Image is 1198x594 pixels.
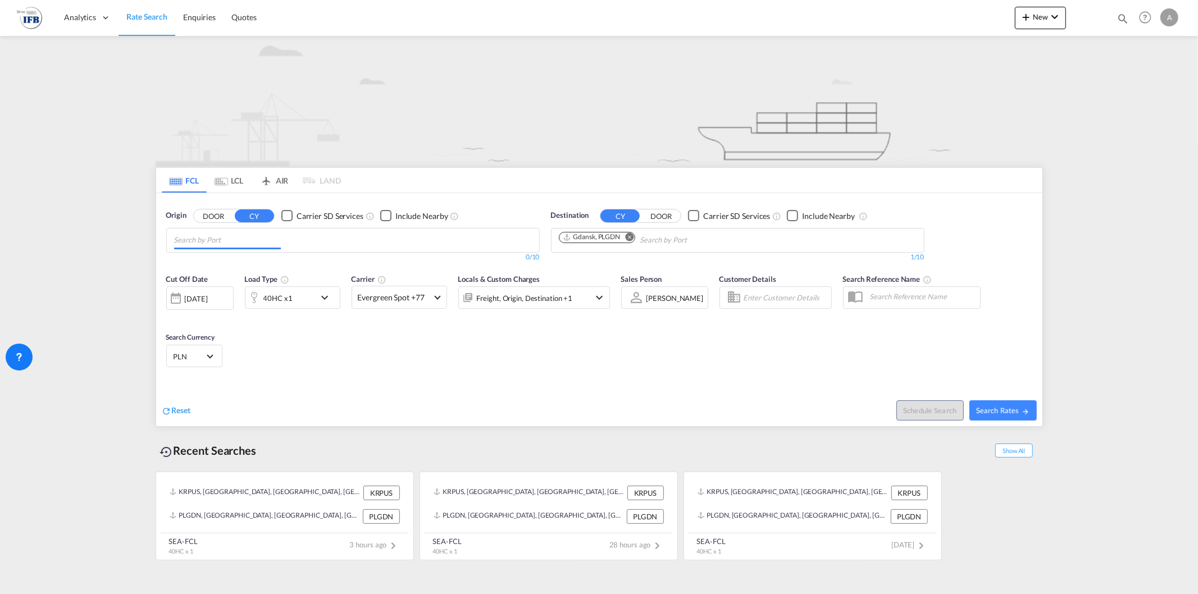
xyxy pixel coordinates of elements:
[772,212,781,221] md-icon: Unchecked: Search for CY (Container Yard) services for all selected carriers.Checked : Search for...
[172,229,285,249] md-chips-wrap: Chips container with autocompletion. Enter the text area, type text to search, and then use the u...
[252,168,297,193] md-tab-item: AIR
[166,286,234,310] div: [DATE]
[703,211,770,222] div: Carrier SD Services
[600,209,640,222] button: CY
[281,210,363,222] md-checkbox: Checkbox No Ink
[156,193,1042,426] div: OriginDOOR CY Checkbox No InkUnchecked: Search for CY (Container Yard) services for all selected ...
[651,539,664,552] md-icon: icon-chevron-right
[352,275,386,284] span: Carrier
[156,438,261,463] div: Recent Searches
[245,286,340,309] div: 40HC x1icon-chevron-down
[387,539,400,552] md-icon: icon-chevron-right
[891,540,928,549] span: [DATE]
[245,275,289,284] span: Load Type
[433,547,457,555] span: 40HC x 1
[166,309,175,324] md-datepicker: Select
[17,5,42,30] img: 2b726980256c11eeaa87296e05903fd5.png
[618,232,635,244] button: Remove
[645,290,705,306] md-select: Sales Person: Agata Wojczyńska
[627,486,664,500] div: KRPUS
[363,509,400,524] div: PLGDN
[64,12,96,23] span: Analytics
[698,509,888,524] div: PLGDN, Gdansk, Poland, Eastern Europe , Europe
[172,348,216,364] md-select: Select Currency: zł PLNPoland Zloty
[231,12,256,22] span: Quotes
[641,209,681,222] button: DOOR
[976,406,1030,415] span: Search Rates
[688,210,770,222] md-checkbox: Checkbox No Ink
[170,486,361,500] div: KRPUS, Busan, Korea, Republic of, Greater China & Far East Asia, Asia Pacific
[263,290,293,306] div: 40HC x1
[160,445,174,459] md-icon: icon-backup-restore
[162,405,191,417] div: icon-refreshReset
[183,12,216,22] span: Enquiries
[170,509,360,524] div: PLGDN, Gdansk, Poland, Eastern Europe , Europe
[126,12,167,21] span: Rate Search
[896,400,964,421] button: Note: By default Schedule search will only considerorigin ports, destination ports and cut off da...
[697,547,721,555] span: 40HC x 1
[358,292,431,303] span: Evergreen Spot +77
[563,232,623,242] div: Press delete to remove this chip.
[684,472,942,560] recent-search-card: KRPUS, [GEOGRAPHIC_DATA], [GEOGRAPHIC_DATA], [GEOGRAPHIC_DATA], [GEOGRAPHIC_DATA] & [GEOGRAPHIC_D...
[366,212,375,221] md-icon: Unchecked: Search for CY (Container Yard) services for all selected carriers.Checked : Search for...
[380,210,448,222] md-checkbox: Checkbox No Ink
[162,168,207,193] md-tab-item: FCL
[280,275,289,284] md-icon: icon-information-outline
[593,291,607,304] md-icon: icon-chevron-down
[156,472,414,560] recent-search-card: KRPUS, [GEOGRAPHIC_DATA], [GEOGRAPHIC_DATA], [GEOGRAPHIC_DATA], [GEOGRAPHIC_DATA] & [GEOGRAPHIC_D...
[1136,8,1155,27] span: Help
[259,174,273,182] md-icon: icon-airplane
[697,536,726,546] div: SEA-FCL
[166,275,208,284] span: Cut Off Date
[1048,10,1062,24] md-icon: icon-chevron-down
[395,211,448,222] div: Include Nearby
[174,351,205,362] span: PLN
[169,536,198,546] div: SEA-FCL
[169,547,193,555] span: 40HC x 1
[646,294,704,303] div: [PERSON_NAME]
[377,275,386,284] md-icon: The selected Trucker/Carrierwill be displayed in the rate results If the rates are from another f...
[1160,8,1178,26] div: A
[1117,12,1129,25] md-icon: icon-magnify
[609,540,664,549] span: 28 hours ago
[166,333,215,341] span: Search Currency
[207,168,252,193] md-tab-item: LCL
[923,275,932,284] md-icon: Your search will be saved by the below given name
[363,486,400,500] div: KRPUS
[162,168,341,193] md-pagination-wrapper: Use the left and right arrow keys to navigate between tabs
[802,211,855,222] div: Include Nearby
[450,212,459,221] md-icon: Unchecked: Ignores neighbouring ports when fetching rates.Checked : Includes neighbouring ports w...
[719,275,776,284] span: Customer Details
[185,294,208,304] div: [DATE]
[843,275,932,284] span: Search Reference Name
[744,289,828,306] input: Enter Customer Details
[350,540,400,549] span: 3 hours ago
[194,209,233,222] button: DOOR
[859,212,868,221] md-icon: Unchecked: Ignores neighbouring ports when fetching rates.Checked : Includes neighbouring ports w...
[551,210,589,221] span: Destination
[458,275,540,284] span: Locals & Custom Charges
[915,539,928,552] md-icon: icon-chevron-right
[1136,8,1160,28] div: Help
[174,231,281,249] input: Chips input.
[627,509,664,524] div: PLGDN
[1015,7,1066,29] button: icon-plus 400-fgNewicon-chevron-down
[563,232,621,242] div: Gdansk, PLGDN
[166,210,186,221] span: Origin
[172,405,191,415] span: Reset
[621,275,662,284] span: Sales Person
[434,486,625,500] div: KRPUS, Busan, Korea, Republic of, Greater China & Far East Asia, Asia Pacific
[1022,408,1030,415] md-icon: icon-arrow-right
[235,209,274,222] button: CY
[551,253,924,262] div: 1/10
[1117,12,1129,29] div: icon-magnify
[995,444,1032,458] span: Show All
[433,536,462,546] div: SEA-FCL
[420,472,678,560] recent-search-card: KRPUS, [GEOGRAPHIC_DATA], [GEOGRAPHIC_DATA], [GEOGRAPHIC_DATA], [GEOGRAPHIC_DATA] & [GEOGRAPHIC_D...
[698,486,889,500] div: KRPUS, Busan, Korea, Republic of, Greater China & Far East Asia, Asia Pacific
[787,210,855,222] md-checkbox: Checkbox No Ink
[891,486,928,500] div: KRPUS
[297,211,363,222] div: Carrier SD Services
[640,231,746,249] input: Chips input.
